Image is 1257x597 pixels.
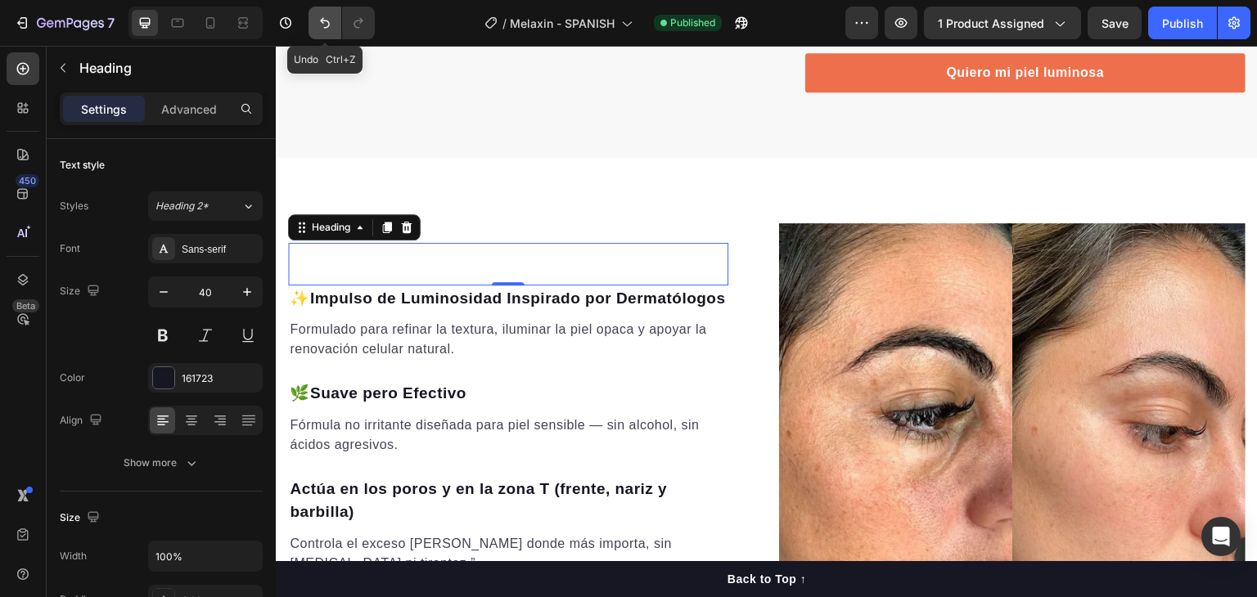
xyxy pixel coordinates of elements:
[60,410,106,432] div: Align
[60,549,87,563] div: Width
[924,7,1081,39] button: 1 product assigned
[182,371,259,386] div: 161723
[1088,7,1142,39] button: Save
[60,241,80,256] div: Font
[12,299,39,312] div: Beta
[79,58,256,78] p: Heading
[7,7,122,39] button: 7
[60,370,85,385] div: Color
[1102,16,1129,30] span: Save
[1201,517,1241,556] div: Open Intercom Messenger
[1148,7,1217,39] button: Publish
[60,281,103,303] div: Size
[124,455,200,471] div: Show more
[60,158,105,173] div: Text style
[502,15,507,32] span: /
[107,13,115,33] p: 7
[510,15,615,32] span: Melaxin - SPANISH
[81,101,127,118] p: Settings
[276,46,1257,597] iframe: Design area
[161,101,217,118] p: Advanced
[309,7,375,39] div: Undo/Redo
[155,199,209,213] span: Heading 2*
[60,507,103,529] div: Size
[670,16,715,30] span: Published
[1162,15,1203,32] div: Publish
[148,191,263,221] button: Heading 2*
[16,174,39,187] div: 450
[182,242,259,257] div: Sans-serif
[452,525,530,542] div: Back to Top ↑
[938,15,1044,32] span: 1 product assigned
[60,199,88,213] div: Styles
[149,541,262,571] input: Auto
[60,448,263,478] button: Show more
